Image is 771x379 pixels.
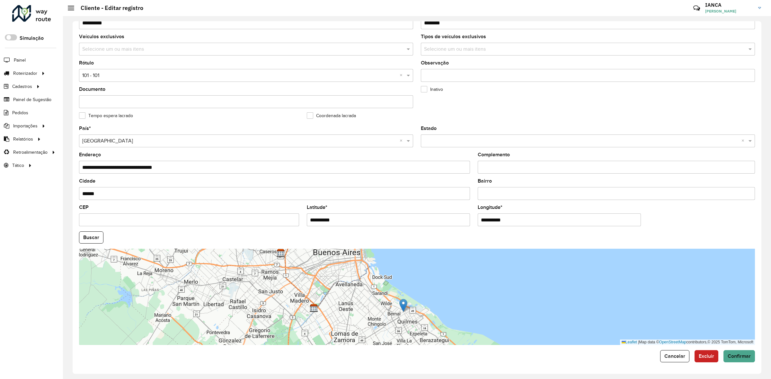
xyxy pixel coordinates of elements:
label: Inativo [421,86,443,93]
span: Clear all [400,72,405,79]
button: Confirmar [723,350,755,362]
span: Retroalimentação [13,149,48,156]
label: Simulação [20,34,44,42]
span: Painel de Sugestão [13,96,51,103]
label: Estado [421,125,437,132]
img: SAZ AR Mercado Central ESPECIALES [310,304,318,312]
span: Clear all [400,137,405,145]
label: Tipos de veículos exclusivos [421,33,486,40]
label: Rótulo [79,59,94,67]
span: Pedidos [12,109,28,116]
span: Cadastros [12,83,32,90]
label: Longitude [478,203,502,211]
span: [PERSON_NAME] [705,8,753,14]
label: Latitude [307,203,327,211]
a: Contato Rápido [690,1,704,15]
span: Excluir [699,353,714,359]
button: Buscar [79,231,103,244]
h3: IANCA [705,2,753,8]
label: CEP [79,203,89,211]
label: Observação [421,59,449,67]
div: Map data © contributors,© 2025 TomTom, Microsoft [620,340,755,345]
a: OpenStreetMap [659,340,687,344]
span: | [638,340,639,344]
label: Complemento [478,151,510,159]
label: Cidade [79,177,95,185]
span: Clear all [741,137,747,145]
label: Coordenada lacrada [307,112,356,119]
span: Tático [12,162,24,169]
label: País [79,125,91,132]
label: Veículos exclusivos [79,33,124,40]
span: Importações [13,123,38,129]
span: Roteirizador [13,70,37,77]
label: Tempo espera lacrado [79,112,133,119]
label: Endereço [79,151,101,159]
h2: Cliente - Editar registro [74,4,143,12]
span: Cancelar [664,353,685,359]
label: Bairro [478,177,492,185]
span: Confirmar [728,353,751,359]
label: Documento [79,85,105,93]
button: Cancelar [660,350,689,362]
img: SAZ AR Santos Lugares - SMK [277,249,285,257]
a: Leaflet [622,340,637,344]
span: Painel [14,57,26,64]
img: Marker [399,299,407,312]
button: Excluir [695,350,718,362]
span: Relatórios [13,136,33,142]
